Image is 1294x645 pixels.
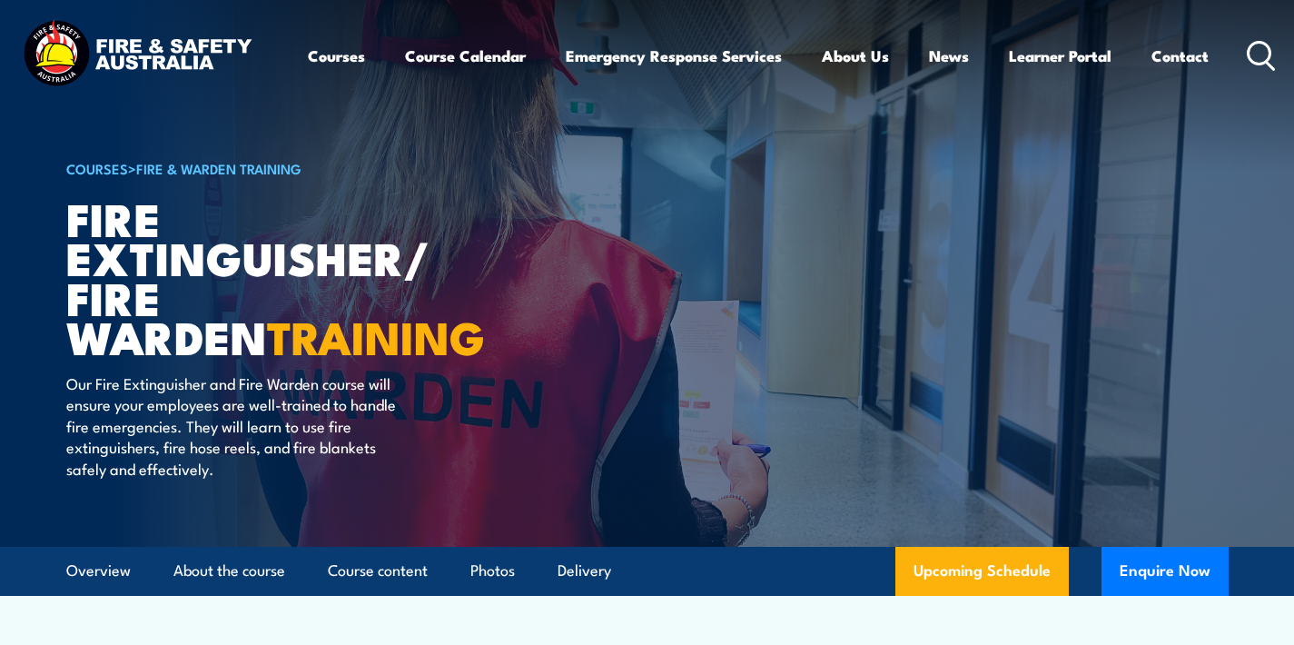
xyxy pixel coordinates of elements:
h6: > [66,157,515,179]
a: About Us [822,32,889,80]
button: Enquire Now [1101,547,1229,596]
a: Overview [66,547,131,595]
a: Photos [470,547,515,595]
a: Delivery [558,547,611,595]
a: Contact [1151,32,1209,80]
a: Course content [328,547,428,595]
a: Emergency Response Services [566,32,782,80]
a: COURSES [66,158,128,178]
a: Course Calendar [405,32,526,80]
strong: TRAINING [267,301,485,371]
a: Upcoming Schedule [895,547,1069,596]
a: Learner Portal [1009,32,1111,80]
p: Our Fire Extinguisher and Fire Warden course will ensure your employees are well-trained to handl... [66,372,398,479]
a: News [929,32,969,80]
a: Courses [308,32,365,80]
h1: Fire Extinguisher/ Fire Warden [66,198,515,355]
a: Fire & Warden Training [136,158,301,178]
a: About the course [173,547,285,595]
